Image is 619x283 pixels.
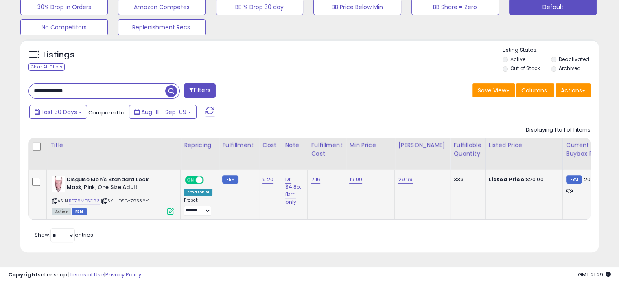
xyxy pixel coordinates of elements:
[349,141,391,149] div: Min Price
[43,49,74,61] h5: Listings
[566,141,608,158] div: Current Buybox Price
[398,141,446,149] div: [PERSON_NAME]
[262,176,274,184] a: 9.20
[52,176,65,192] img: 31lumzL45mL._SL40_.jpg
[184,141,215,149] div: Repricing
[184,189,212,196] div: Amazon AI
[472,83,515,97] button: Save View
[398,176,413,184] a: 29.99
[129,105,197,119] button: Aug-11 - Sep-09
[186,177,196,184] span: ON
[526,126,591,134] div: Displaying 1 to 1 of 1 items
[349,176,362,184] a: 19.99
[141,108,186,116] span: Aug-11 - Sep-09
[72,208,87,215] span: FBM
[28,63,65,71] div: Clear All Filters
[52,176,174,214] div: ASIN:
[184,197,212,216] div: Preset:
[222,141,255,149] div: Fulfillment
[578,271,611,279] span: 2025-10-10 21:29 GMT
[52,208,71,215] span: All listings currently available for purchase on Amazon
[453,141,481,158] div: Fulfillable Quantity
[222,175,238,184] small: FBM
[311,141,342,158] div: Fulfillment Cost
[489,176,556,183] div: $20.00
[42,108,77,116] span: Last 30 Days
[285,176,302,206] a: DI: $4.85, fbm only
[285,141,304,149] div: Note
[50,141,177,149] div: Title
[35,231,93,239] span: Show: entries
[105,271,141,279] a: Privacy Policy
[556,83,591,97] button: Actions
[510,56,525,63] label: Active
[566,175,582,184] small: FBM
[558,65,580,72] label: Archived
[584,176,591,183] span: 20
[262,141,278,149] div: Cost
[489,176,526,183] b: Listed Price:
[510,65,540,72] label: Out of Stock
[67,176,166,193] b: Disguise Men's Standard Lock Mask, Pink, One Size Adult
[203,177,216,184] span: OFF
[311,176,320,184] a: 7.16
[489,141,559,149] div: Listed Price
[101,197,149,204] span: | SKU: DSG-79536-1
[558,56,589,63] label: Deactivated
[70,271,104,279] a: Terms of Use
[8,271,141,279] div: seller snap | |
[453,176,479,183] div: 333
[29,105,87,119] button: Last 30 Days
[184,83,216,98] button: Filters
[69,197,100,204] a: B079MFSG93
[503,46,599,54] p: Listing States:
[521,86,547,94] span: Columns
[516,83,554,97] button: Columns
[118,19,206,35] button: Replenishment Recs.
[20,19,108,35] button: No Competitors
[8,271,38,279] strong: Copyright
[88,109,126,116] span: Compared to:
